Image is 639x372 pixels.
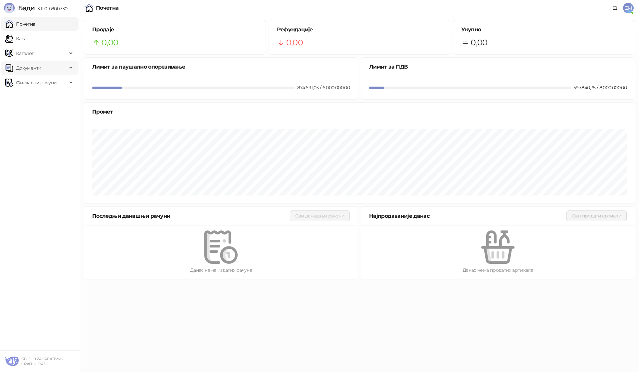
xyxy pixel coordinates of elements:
div: Последњи данашњи рачуни [92,212,290,220]
span: Документи [16,61,41,75]
h5: Рефундације [277,26,442,34]
small: STUDIO ZA KREATIVNU GRAFIKU BABL [21,357,63,366]
span: ZM [623,3,634,13]
button: Сви данашњи рачуни [290,210,350,221]
span: 0,00 [471,36,487,49]
button: Сви продати артикли [566,210,627,221]
div: Данас нема издатих рачуна [95,266,347,274]
span: Фискални рачуни [16,76,57,89]
div: Лимит за паушално опорезивање [92,63,350,71]
span: 0,00 [286,36,303,49]
h5: Укупно [461,26,627,34]
div: Најпродаваније данас [369,212,566,220]
div: Лимит за ПДВ [369,63,627,71]
a: Почетна [5,17,35,31]
a: Документација [610,3,620,13]
div: Промет [92,108,627,116]
div: 874.691,03 / 6.000.000,00 [296,84,351,91]
img: 64x64-companyLogo-4d0a4515-02ce-43d0-8af4-3da660a44a69.png [5,355,19,368]
div: 597.840,35 / 8.000.000,00 [572,84,628,91]
span: 3.11.0-b80b730 [35,6,67,12]
span: Бади [18,4,35,12]
div: Почетна [96,5,119,11]
a: Каса [5,32,26,45]
span: Каталог [16,47,34,60]
img: Logo [4,3,15,13]
h5: Продаје [92,26,258,34]
span: 0,00 [102,36,118,49]
div: Данас нема продатих артикала [372,266,624,274]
